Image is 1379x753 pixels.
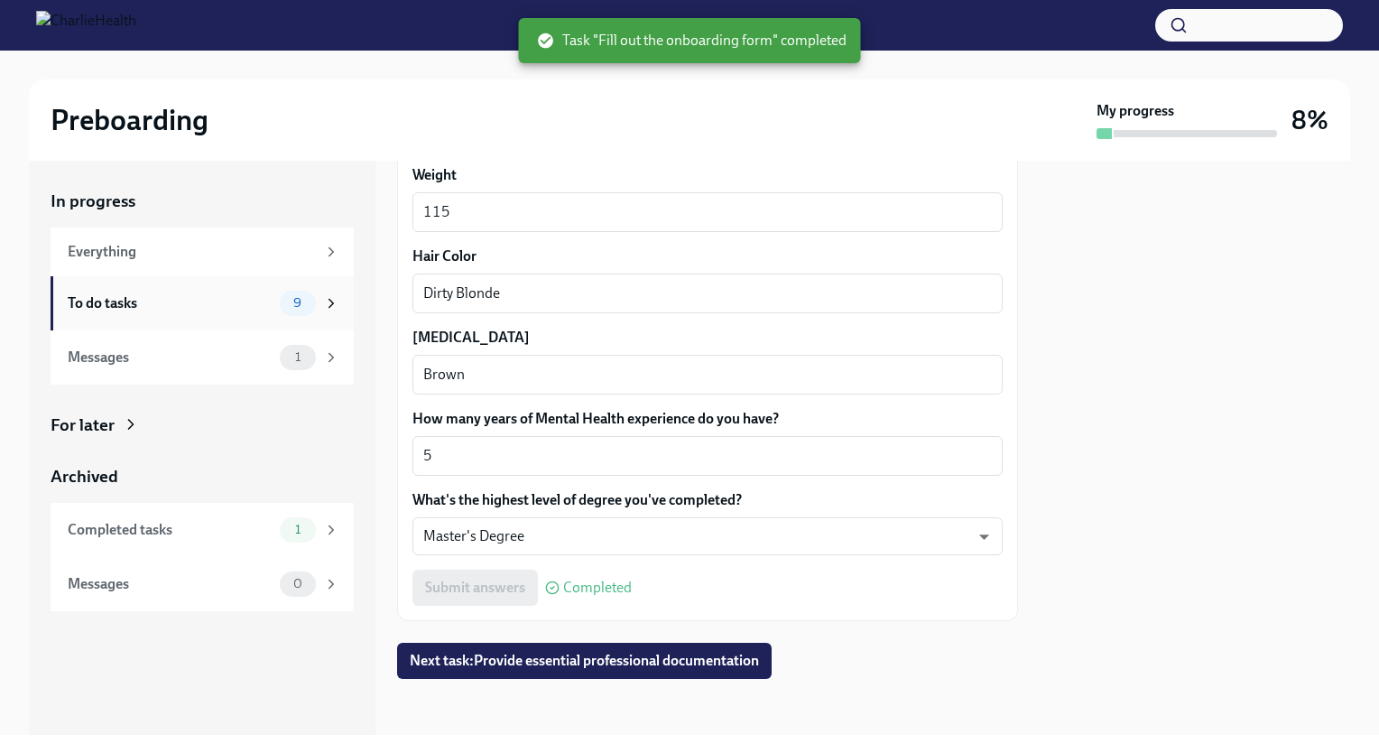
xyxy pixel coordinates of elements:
span: 0 [282,577,313,590]
button: Next task:Provide essential professional documentation [397,643,772,679]
a: Completed tasks1 [51,503,354,557]
span: 1 [284,350,311,364]
textarea: 5 [423,445,992,467]
label: What's the highest level of degree you've completed? [412,490,1003,510]
span: 9 [282,296,312,310]
textarea: Dirty Blonde [423,283,992,304]
a: To do tasks9 [51,276,354,330]
div: Messages [68,348,273,367]
a: In progress [51,190,354,213]
span: Task "Fill out the onboarding form" completed [537,31,847,51]
h2: Preboarding [51,102,208,138]
span: Completed [563,581,632,595]
div: Master's Degree [412,517,1003,555]
span: 1 [284,523,311,536]
a: For later [51,414,354,437]
div: Messages [68,574,273,594]
a: Messages0 [51,557,354,611]
h3: 8% [1291,104,1328,136]
span: Next task : Provide essential professional documentation [410,652,759,670]
textarea: Brown [423,364,992,386]
div: Completed tasks [68,520,273,540]
img: CharlieHealth [36,11,136,40]
label: Weight [412,165,1003,185]
a: Everything [51,228,354,276]
div: Everything [68,242,316,262]
label: [MEDICAL_DATA] [412,328,1003,348]
div: For later [51,414,115,437]
label: How many years of Mental Health experience do you have? [412,409,1003,429]
a: Messages1 [51,330,354,385]
textarea: 115 [423,201,992,223]
div: To do tasks [68,293,273,313]
strong: My progress [1097,101,1174,121]
label: Hair Color [412,246,1003,266]
a: Archived [51,465,354,488]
